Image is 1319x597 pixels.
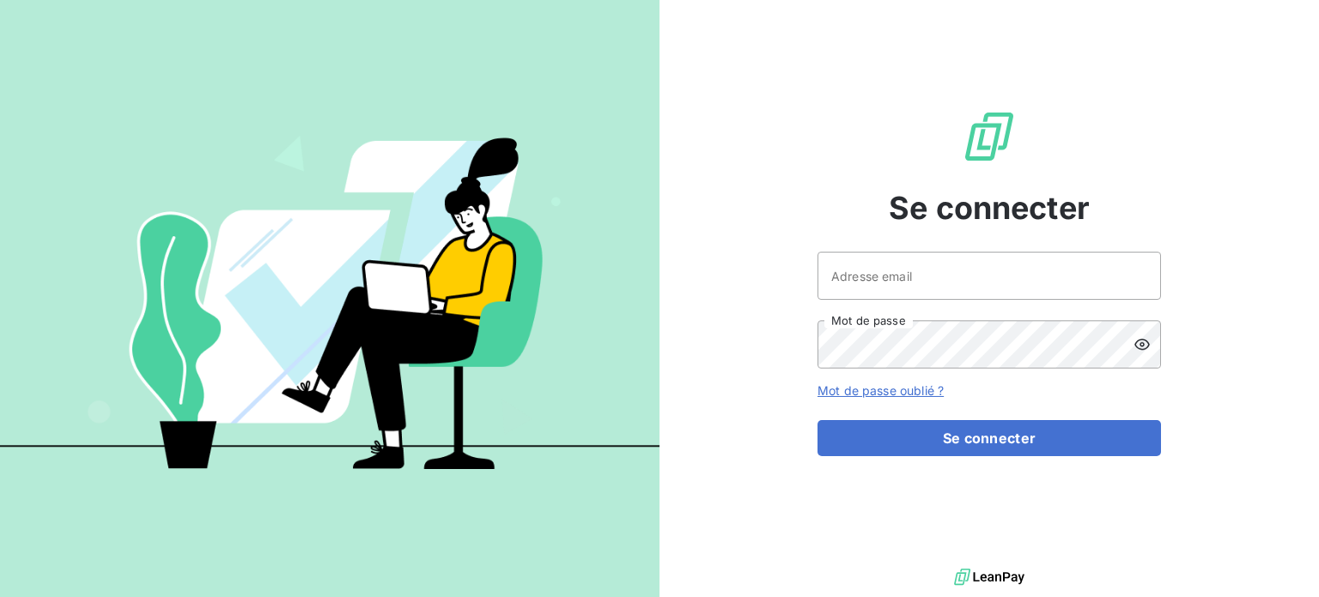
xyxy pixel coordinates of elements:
[818,252,1161,300] input: placeholder
[818,383,944,398] a: Mot de passe oublié ?
[962,109,1017,164] img: Logo LeanPay
[889,185,1090,231] span: Se connecter
[818,420,1161,456] button: Se connecter
[954,564,1024,590] img: logo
